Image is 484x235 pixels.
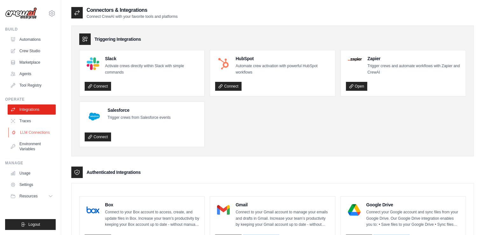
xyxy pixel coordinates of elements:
[235,55,330,62] h4: HubSpot
[8,46,56,56] a: Crew Studio
[108,115,171,121] p: Trigger crews from Salesforce events
[5,160,56,166] div: Manage
[5,97,56,102] div: Operate
[5,219,56,230] button: Logout
[8,104,56,115] a: Integrations
[346,82,367,91] a: Open
[217,203,230,216] img: Gmail Logo
[95,36,141,42] h3: Triggering Integrations
[8,80,56,90] a: Tool Registry
[105,55,199,62] h4: Slack
[8,57,56,68] a: Marketplace
[217,57,230,70] img: HubSpot Logo
[235,202,330,208] h4: Gmail
[5,7,37,19] img: Logo
[28,222,40,227] span: Logout
[8,139,56,154] a: Environment Variables
[87,57,99,70] img: Slack Logo
[368,63,460,75] p: Trigger crews and automate workflows with Zapier and CrewAI
[87,14,178,19] p: Connect CrewAI with your favorite tools and platforms
[87,6,178,14] h2: Connectors & Integrations
[8,34,56,45] a: Automations
[105,202,199,208] h4: Box
[366,202,460,208] h4: Google Drive
[19,194,38,199] span: Resources
[8,69,56,79] a: Agents
[5,27,56,32] div: Build
[368,55,460,62] h4: Zapier
[108,107,171,113] h4: Salesforce
[8,127,56,138] a: LLM Connections
[87,203,99,216] img: Box Logo
[85,82,111,91] a: Connect
[215,82,242,91] a: Connect
[85,132,111,141] a: Connect
[348,57,362,61] img: Zapier Logo
[8,180,56,190] a: Settings
[105,63,199,75] p: Activate crews directly within Slack with simple commands
[366,209,460,228] p: Connect your Google account and sync files from your Google Drive. Our Google Drive integration e...
[105,209,199,228] p: Connect to your Box account to access, create, and update files in Box. Increase your team’s prod...
[8,168,56,178] a: Usage
[87,169,141,175] h3: Authenticated Integrations
[348,203,361,216] img: Google Drive Logo
[8,116,56,126] a: Traces
[87,109,102,124] img: Salesforce Logo
[235,209,330,228] p: Connect to your Gmail account to manage your emails and drafts in Gmail. Increase your team’s pro...
[235,63,330,75] p: Automate crew activation with powerful HubSpot workflows
[8,191,56,201] button: Resources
